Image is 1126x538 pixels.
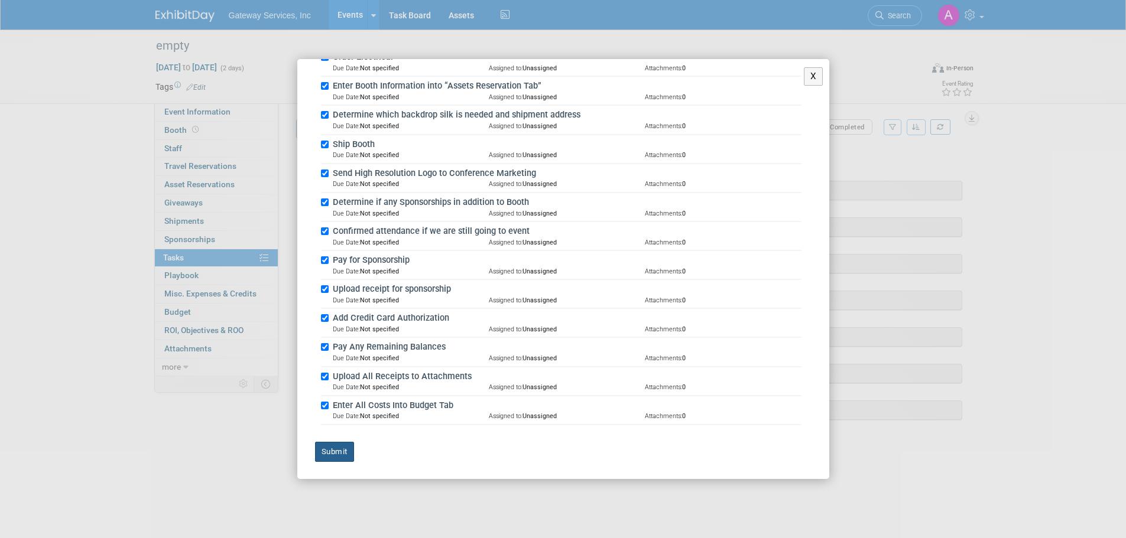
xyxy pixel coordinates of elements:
label: Send High Resolution Logo to Conference Marketing [329,167,801,180]
td: Unassigned [489,64,645,73]
label: Pay Any Remaining Balances [329,341,801,354]
span: Due Date: [333,354,360,362]
label: Ship Booth [329,138,801,151]
span: Attachments: [645,354,682,362]
td: Not specified [333,267,489,276]
span: Attachments: [645,412,682,420]
span: Due Date: [333,412,360,420]
span: Attachments: [645,93,682,101]
span: Attachments: [645,180,682,188]
td: 0 [645,238,801,247]
td: Unassigned [489,267,645,276]
td: 0 [645,267,801,276]
label: Upload All Receipts to Attachments [329,370,801,383]
button: Submit [315,442,354,462]
td: Unassigned [489,296,645,305]
label: Confirmed attendance if we are still going to event [329,225,801,238]
td: 0 [645,296,801,305]
td: Not specified [333,354,489,363]
span: Assigned to: [489,239,523,246]
span: Attachments: [645,64,682,72]
span: Due Date: [333,93,360,101]
td: Unassigned [489,238,645,247]
span: Assigned to: [489,93,523,101]
label: Add Credit Card Authorization [329,312,801,325]
td: 0 [645,354,801,363]
span: Due Date: [333,268,360,275]
td: Not specified [333,180,489,188]
span: Attachments: [645,325,682,333]
label: Determine if any Sponsorships in addition to Booth [329,196,801,209]
span: Attachments: [645,210,682,217]
span: Due Date: [333,325,360,333]
span: Assigned to: [489,325,523,333]
span: Attachments: [645,268,682,275]
span: Attachments: [645,239,682,246]
td: Unassigned [489,354,645,363]
label: Enter All Costs Into Budget Tab [329,399,801,412]
button: X [804,67,823,86]
td: Not specified [333,64,489,73]
label: Determine which backdrop silk is needed and shipment address [329,109,801,122]
span: Assigned to: [489,122,523,130]
td: Not specified [333,93,489,102]
td: 0 [645,122,801,131]
td: Not specified [333,151,489,159]
td: Not specified [333,325,489,334]
label: Pay for Sponsorship [329,254,801,267]
label: Enter Booth Information into “Assets Reservation Tab” [329,80,801,93]
td: Unassigned [489,180,645,188]
td: Unassigned [489,93,645,102]
td: 0 [645,151,801,159]
td: 0 [645,383,801,392]
span: Attachments: [645,383,682,391]
span: Assigned to: [489,210,523,217]
td: Unassigned [489,151,645,159]
td: 0 [645,209,801,218]
td: Unassigned [489,383,645,392]
span: Assigned to: [489,354,523,362]
span: Due Date: [333,151,360,159]
td: Not specified [333,296,489,305]
span: Due Date: [333,180,360,188]
td: Not specified [333,209,489,218]
span: Assigned to: [489,151,523,159]
td: 0 [645,325,801,334]
span: Attachments: [645,296,682,304]
span: Due Date: [333,210,360,217]
span: Assigned to: [489,180,523,188]
td: Not specified [333,412,489,420]
td: 0 [645,64,801,73]
span: Assigned to: [489,412,523,420]
td: Unassigned [489,412,645,420]
td: Not specified [333,383,489,392]
span: Due Date: [333,383,360,391]
span: Attachments: [645,122,682,130]
td: Unassigned [489,209,645,218]
td: 0 [645,180,801,188]
td: Not specified [333,122,489,131]
td: Unassigned [489,325,645,334]
span: Due Date: [333,122,360,130]
span: Due Date: [333,64,360,72]
td: Not specified [333,238,489,247]
td: Unassigned [489,122,645,131]
span: Due Date: [333,296,360,304]
span: Assigned to: [489,64,523,72]
label: Upload receipt for sponsorship [329,283,801,296]
span: Attachments: [645,151,682,159]
td: 0 [645,412,801,420]
span: Assigned to: [489,383,523,391]
span: Assigned to: [489,296,523,304]
td: 0 [645,93,801,102]
span: Due Date: [333,239,360,246]
span: Assigned to: [489,268,523,275]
